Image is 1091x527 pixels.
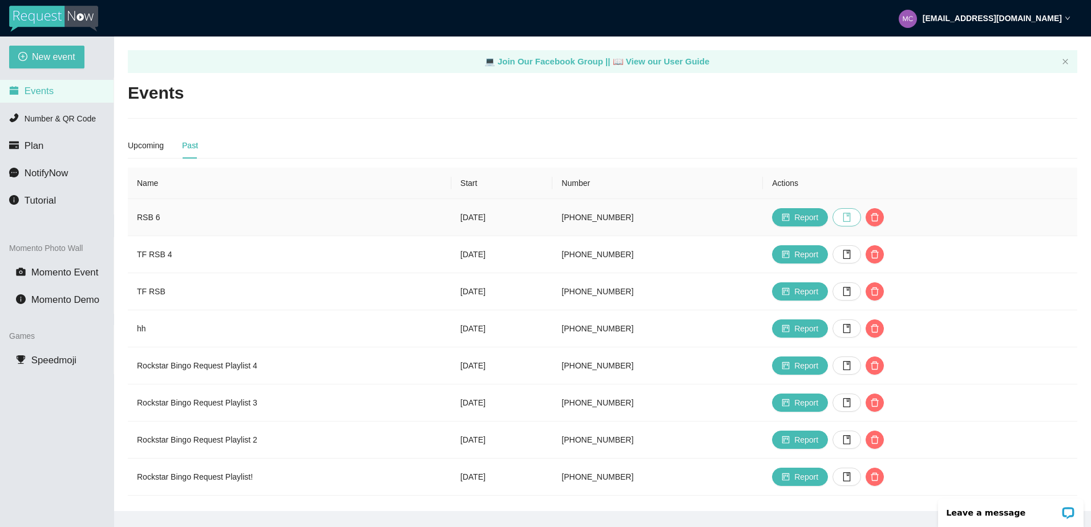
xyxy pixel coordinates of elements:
[9,46,84,68] button: plus-circleNew event
[552,236,763,273] td: [PHONE_NUMBER]
[772,282,828,301] button: projectReport
[128,82,184,105] h2: Events
[794,248,818,261] span: Report
[772,208,828,226] button: projectReport
[866,398,883,407] span: delete
[842,287,851,296] span: book
[552,384,763,421] td: [PHONE_NUMBER]
[842,213,851,222] span: book
[782,213,790,222] span: project
[772,468,828,486] button: projectReport
[9,6,98,32] img: RequestNow
[782,287,790,297] span: project
[866,324,883,333] span: delete
[794,471,818,483] span: Report
[613,56,624,66] span: laptop
[552,310,763,347] td: [PHONE_NUMBER]
[866,435,883,444] span: delete
[9,168,19,177] span: message
[128,199,451,236] td: RSB 6
[782,325,790,334] span: project
[782,473,790,482] span: project
[128,421,451,459] td: Rockstar Bingo Request Playlist 2
[833,208,861,226] button: book
[866,282,884,301] button: delete
[25,195,56,206] span: Tutorial
[9,140,19,150] span: credit-card
[794,359,818,372] span: Report
[923,14,1062,23] strong: [EMAIL_ADDRESS][DOMAIN_NAME]
[782,362,790,371] span: project
[772,356,828,375] button: projectReport
[782,399,790,408] span: project
[833,431,861,449] button: book
[772,245,828,263] button: projectReport
[866,208,884,226] button: delete
[794,396,818,409] span: Report
[451,384,553,421] td: [DATE]
[866,250,883,259] span: delete
[842,472,851,481] span: book
[794,322,818,335] span: Report
[833,282,861,301] button: book
[842,250,851,259] span: book
[451,199,553,236] td: [DATE]
[128,168,451,199] th: Name
[451,347,553,384] td: [DATE]
[866,431,884,449] button: delete
[931,491,1091,527] iframe: LiveChat chat widget
[833,394,861,412] button: book
[451,459,553,496] td: [DATE]
[25,86,54,96] span: Events
[31,355,76,366] span: Speedmoji
[552,421,763,459] td: [PHONE_NUMBER]
[866,472,883,481] span: delete
[552,199,763,236] td: [PHONE_NUMBER]
[451,236,553,273] td: [DATE]
[772,431,828,449] button: projectReport
[18,52,27,63] span: plus-circle
[772,319,828,338] button: projectReport
[833,319,861,338] button: book
[866,245,884,263] button: delete
[866,287,883,296] span: delete
[16,267,26,277] span: camera
[842,324,851,333] span: book
[128,273,451,310] td: TF RSB
[552,273,763,310] td: [PHONE_NUMBER]
[842,361,851,370] span: book
[451,310,553,347] td: [DATE]
[866,213,883,222] span: delete
[866,361,883,370] span: delete
[552,347,763,384] td: [PHONE_NUMBER]
[763,168,1077,199] th: Actions
[128,310,451,347] td: hh
[866,468,884,486] button: delete
[451,168,553,199] th: Start
[794,433,818,446] span: Report
[9,195,19,205] span: info-circle
[1062,58,1069,65] span: close
[16,355,26,364] span: trophy
[9,86,19,95] span: calendar
[32,50,75,64] span: New event
[1062,58,1069,66] button: close
[866,394,884,412] button: delete
[833,356,861,375] button: book
[451,421,553,459] td: [DATE]
[484,56,613,66] a: laptop Join Our Facebook Group ||
[25,168,68,179] span: NotifyNow
[552,459,763,496] td: [PHONE_NUMBER]
[794,211,818,224] span: Report
[833,468,861,486] button: book
[484,56,495,66] span: laptop
[9,113,19,123] span: phone
[866,356,884,375] button: delete
[128,347,451,384] td: Rockstar Bingo Request Playlist 4
[451,273,553,310] td: [DATE]
[128,459,451,496] td: Rockstar Bingo Request Playlist!
[16,294,26,304] span: info-circle
[782,436,790,445] span: project
[842,435,851,444] span: book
